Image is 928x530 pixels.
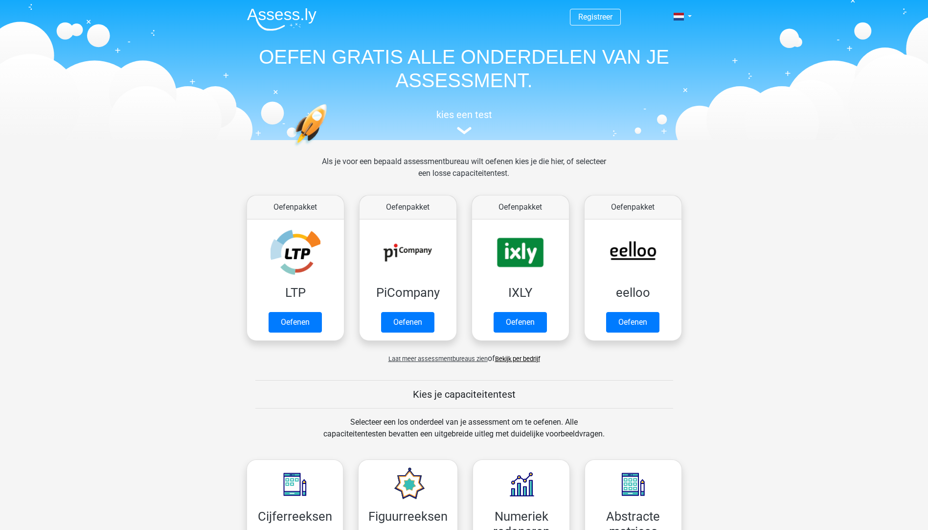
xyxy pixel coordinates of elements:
img: oefenen [293,104,365,193]
a: Oefenen [381,312,434,333]
h5: kies een test [239,109,689,120]
a: Oefenen [606,312,659,333]
img: assessment [457,127,472,134]
a: Oefenen [269,312,322,333]
a: kies een test [239,109,689,135]
a: Bekijk per bedrijf [495,355,540,362]
img: Assessly [247,8,317,31]
div: of [239,345,689,364]
div: Als je voor een bepaald assessmentbureau wilt oefenen kies je die hier, of selecteer een losse ca... [314,156,614,191]
span: Laat meer assessmentbureaus zien [388,355,488,362]
h1: OEFEN GRATIS ALLE ONDERDELEN VAN JE ASSESSMENT. [239,45,689,92]
a: Oefenen [494,312,547,333]
a: Registreer [578,12,612,22]
h5: Kies je capaciteitentest [255,388,673,400]
div: Selecteer een los onderdeel van je assessment om te oefenen. Alle capaciteitentesten bevatten een... [314,416,614,452]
